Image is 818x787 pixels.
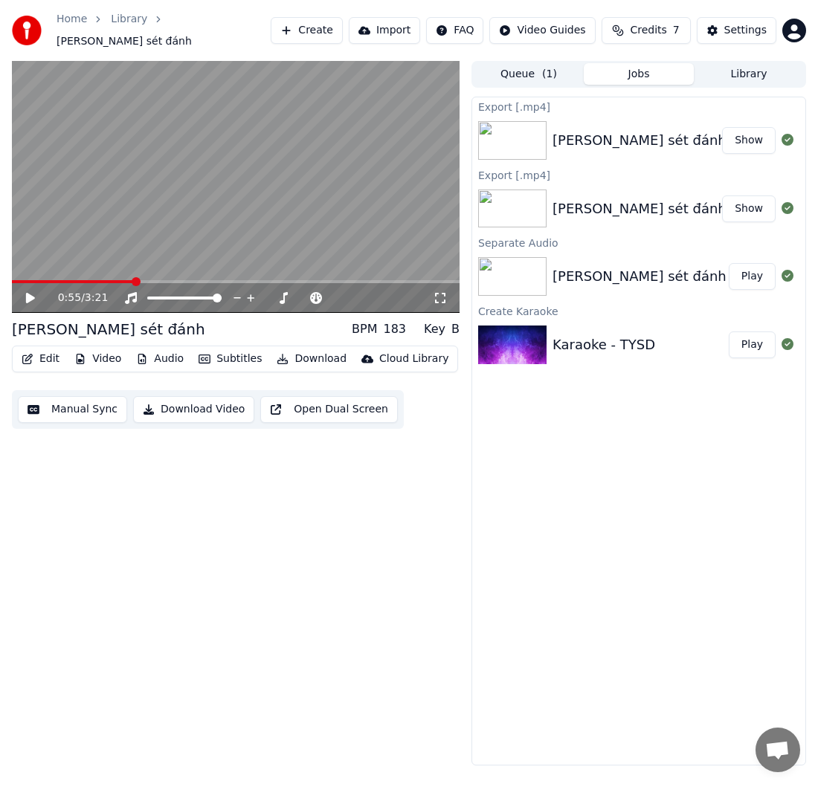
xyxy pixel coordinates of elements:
[349,17,420,44] button: Import
[602,17,691,44] button: Credits7
[451,320,460,338] div: B
[426,17,483,44] button: FAQ
[271,17,343,44] button: Create
[133,396,254,423] button: Download Video
[553,130,727,151] div: [PERSON_NAME] sét đánh
[756,728,800,772] div: Open chat
[724,23,767,38] div: Settings
[472,166,805,184] div: Export [.mp4]
[553,266,727,287] div: [PERSON_NAME] sét đánh
[379,352,448,366] div: Cloud Library
[474,63,584,85] button: Queue
[673,23,680,38] span: 7
[472,97,805,115] div: Export [.mp4]
[694,63,804,85] button: Library
[57,12,87,27] a: Home
[352,320,377,338] div: BPM
[68,349,127,369] button: Video
[383,320,406,338] div: 183
[697,17,776,44] button: Settings
[271,349,352,369] button: Download
[57,34,192,49] span: [PERSON_NAME] sét đánh
[16,349,65,369] button: Edit
[260,396,398,423] button: Open Dual Screen
[58,291,81,305] span: 0:55
[553,334,655,355] div: Karaoke - TYSD
[472,233,805,251] div: Separate Audio
[722,195,776,222] button: Show
[193,349,268,369] button: Subtitles
[130,349,190,369] button: Audio
[85,291,108,305] span: 3:21
[722,127,776,154] button: Show
[489,17,595,44] button: Video Guides
[424,320,445,338] div: Key
[12,319,205,340] div: [PERSON_NAME] sét đánh
[542,67,557,82] span: ( 1 )
[58,291,94,305] div: /
[553,198,727,219] div: [PERSON_NAME] sét đánh
[630,23,666,38] span: Credits
[584,63,694,85] button: Jobs
[729,331,776,358] button: Play
[111,12,147,27] a: Library
[729,263,776,290] button: Play
[12,16,42,45] img: youka
[57,12,271,49] nav: breadcrumb
[472,302,805,320] div: Create Karaoke
[18,396,127,423] button: Manual Sync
